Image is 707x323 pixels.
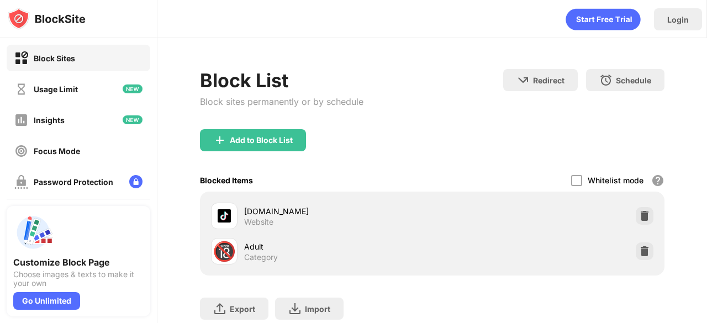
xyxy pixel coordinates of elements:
div: Import [305,304,330,314]
div: Block sites permanently or by schedule [200,96,363,107]
div: [DOMAIN_NAME] [244,205,432,217]
div: animation [566,8,641,30]
div: Login [667,15,689,24]
div: Category [244,252,278,262]
div: Usage Limit [34,84,78,94]
img: new-icon.svg [123,115,143,124]
div: Block Sites [34,54,75,63]
div: Blocked Items [200,176,253,185]
img: insights-off.svg [14,113,28,127]
div: 🔞 [213,240,236,263]
div: Go Unlimited [13,292,80,310]
img: time-usage-off.svg [14,82,28,96]
div: Website [244,217,273,227]
img: block-on.svg [14,51,28,65]
div: Schedule [616,76,651,85]
img: push-custom-page.svg [13,213,53,252]
img: focus-off.svg [14,144,28,158]
div: Choose images & texts to make it your own [13,270,144,288]
img: password-protection-off.svg [14,175,28,189]
div: Block List [200,69,363,92]
img: logo-blocksite.svg [8,8,86,30]
img: new-icon.svg [123,84,143,93]
div: Password Protection [34,177,113,187]
div: Export [230,304,255,314]
img: lock-menu.svg [129,175,143,188]
div: Add to Block List [230,136,293,145]
div: Customize Block Page [13,257,144,268]
img: favicons [218,209,231,223]
div: Insights [34,115,65,125]
div: Redirect [533,76,564,85]
div: Adult [244,241,432,252]
div: Whitelist mode [588,176,643,185]
div: Focus Mode [34,146,80,156]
